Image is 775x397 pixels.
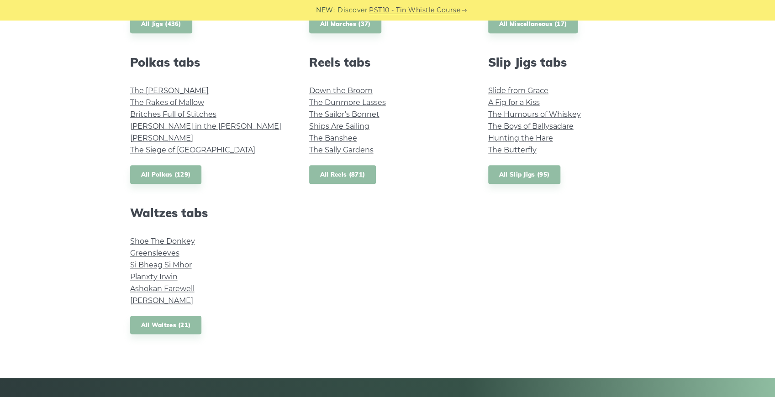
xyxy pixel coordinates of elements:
[309,86,373,95] a: Down the Broom
[316,5,335,16] span: NEW:
[488,55,645,69] h2: Slip Jigs tabs
[130,296,193,305] a: [PERSON_NAME]
[488,86,548,95] a: Slide from Grace
[130,122,281,131] a: [PERSON_NAME] in the [PERSON_NAME]
[337,5,368,16] span: Discover
[309,15,382,33] a: All Marches (37)
[130,55,287,69] h2: Polkas tabs
[309,55,466,69] h2: Reels tabs
[130,206,287,220] h2: Waltzes tabs
[309,110,380,119] a: The Sailor’s Bonnet
[130,146,255,154] a: The Siege of [GEOGRAPHIC_DATA]
[130,237,195,246] a: Shoe The Donkey
[130,86,209,95] a: The [PERSON_NAME]
[309,134,357,142] a: The Banshee
[130,15,192,33] a: All Jigs (436)
[130,165,202,184] a: All Polkas (129)
[309,146,374,154] a: The Sally Gardens
[488,165,560,184] a: All Slip Jigs (95)
[309,165,376,184] a: All Reels (871)
[130,134,193,142] a: [PERSON_NAME]
[369,5,460,16] a: PST10 - Tin Whistle Course
[130,110,216,119] a: Britches Full of Stitches
[130,261,192,269] a: Si­ Bheag Si­ Mhor
[309,98,386,107] a: The Dunmore Lasses
[488,146,537,154] a: The Butterfly
[488,110,581,119] a: The Humours of Whiskey
[309,122,369,131] a: Ships Are Sailing
[488,134,553,142] a: Hunting the Hare
[488,15,578,33] a: All Miscellaneous (17)
[130,272,178,281] a: Planxty Irwin
[130,284,195,293] a: Ashokan Farewell
[130,316,202,334] a: All Waltzes (21)
[130,98,204,107] a: The Rakes of Mallow
[488,98,540,107] a: A Fig for a Kiss
[130,249,179,257] a: Greensleeves
[488,122,574,131] a: The Boys of Ballysadare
